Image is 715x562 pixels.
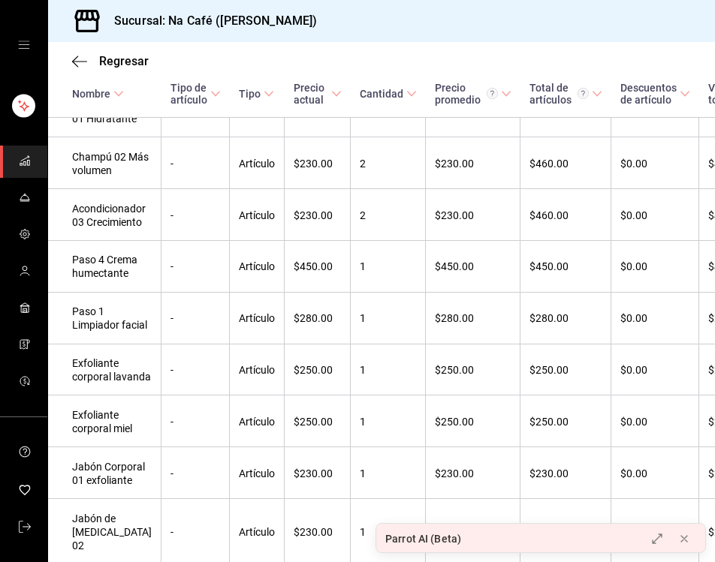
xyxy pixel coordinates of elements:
[170,526,173,538] font: -
[239,313,275,325] font: Artículo
[435,467,474,479] font: $230.00
[529,158,569,170] font: $460.00
[170,313,173,325] font: -
[620,209,647,221] font: $0.00
[170,416,173,428] font: -
[239,261,275,273] font: Artículo
[360,526,366,538] font: 1
[529,364,569,376] font: $250.00
[620,82,677,106] font: Descuentos de artículo
[620,467,647,479] font: $0.00
[239,158,275,170] font: Artículo
[529,467,569,479] font: $230.00
[529,82,602,106] span: Total de artículos
[294,82,324,106] font: Precio actual
[239,526,275,538] font: Artículo
[360,89,417,101] span: Cantidad
[529,82,572,106] font: Total de artículos
[72,358,151,383] font: Exfoliante corporal lavanda
[170,209,173,221] font: -
[360,158,366,170] font: 2
[294,158,333,170] font: $230.00
[360,209,366,221] font: 2
[620,158,647,170] font: $0.00
[114,14,317,28] font: Sucursal: Na Café ([PERSON_NAME])
[72,254,137,280] font: Paso 4 Crema humectante
[72,54,149,68] button: Regresar
[72,89,110,101] font: Nombre
[72,409,132,434] font: Exfoliante corporal miel
[239,89,261,101] font: Tipo
[529,313,569,325] font: $280.00
[385,533,461,545] font: Parrot AI (Beta)
[239,89,274,101] span: Tipo
[72,461,145,486] font: Jabón Corporal 01 exfoliante
[18,39,30,51] button: cajón abierto
[170,158,173,170] font: -
[435,158,474,170] font: $230.00
[529,209,569,221] font: $460.00
[435,364,474,376] font: $250.00
[294,364,333,376] font: $250.00
[487,89,498,100] svg: Precio promedio = Total artículos / cantidad
[294,209,333,221] font: $230.00
[435,416,474,428] font: $250.00
[294,526,333,538] font: $230.00
[360,416,366,428] font: 1
[170,261,173,273] font: -
[360,467,366,479] font: 1
[360,313,366,325] font: 1
[360,364,366,376] font: 1
[578,89,589,100] svg: El total de artículos considera cambios de precios en los artículos así como costos adicionales p...
[620,313,647,325] font: $0.00
[435,82,511,106] span: Precio promedio
[294,82,342,106] span: Precio actual
[620,364,647,376] font: $0.00
[239,209,275,221] font: Artículo
[360,89,403,101] font: Cantidad
[435,82,481,106] font: Precio promedio
[99,54,149,68] font: Regresar
[529,261,569,273] font: $450.00
[72,89,124,101] span: Nombre
[72,151,149,176] font: Champú 02 Más volumen
[239,467,275,479] font: Artículo
[529,416,569,428] font: $250.00
[72,306,147,332] font: Paso 1 Limpiador facial
[239,364,275,376] font: Artículo
[294,313,333,325] font: $280.00
[294,467,333,479] font: $230.00
[435,313,474,325] font: $280.00
[435,261,474,273] font: $450.00
[620,261,647,273] font: $0.00
[239,416,275,428] font: Artículo
[294,261,333,273] font: $450.00
[170,82,221,106] span: Tipo de artículo
[360,261,366,273] font: 1
[294,416,333,428] font: $250.00
[620,82,690,106] span: Descuentos de artículo
[435,209,474,221] font: $230.00
[620,416,647,428] font: $0.00
[170,364,173,376] font: -
[170,467,173,479] font: -
[72,512,152,551] font: Jabón de [MEDICAL_DATA] 02
[170,82,207,106] font: Tipo de artículo
[72,203,146,228] font: Acondicionador 03 Crecimiento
